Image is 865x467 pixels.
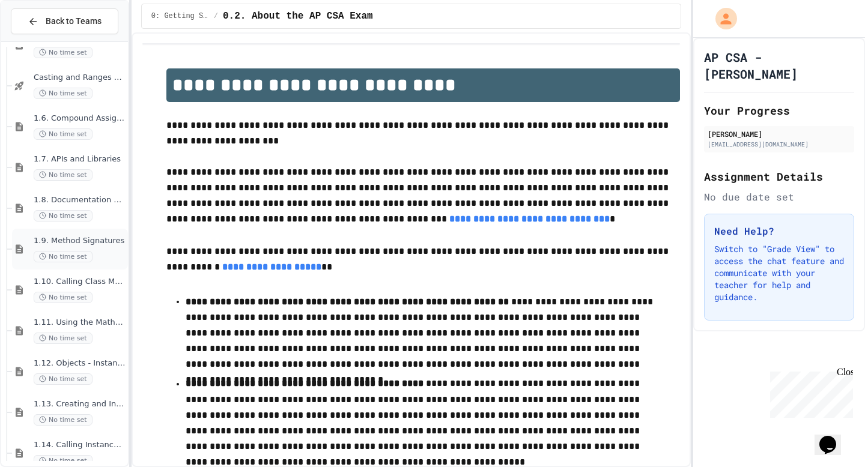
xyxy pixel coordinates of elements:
div: Chat with us now!Close [5,5,83,76]
h2: Your Progress [704,102,854,119]
p: Switch to "Grade View" to access the chat feature and communicate with your teacher for help and ... [714,243,844,303]
span: Back to Teams [46,15,102,28]
span: No time set [34,455,93,466]
span: 1.9. Method Signatures [34,236,126,246]
span: 1.10. Calling Class Methods [34,277,126,287]
span: / [214,11,218,21]
div: My Account [703,5,740,32]
div: No due date set [704,190,854,204]
span: No time set [34,373,93,385]
span: 1.7. APIs and Libraries [34,154,126,164]
span: 1.11. Using the Math Class [34,318,126,328]
iframe: chat widget [765,367,853,418]
span: No time set [34,88,93,99]
div: [EMAIL_ADDRESS][DOMAIN_NAME] [708,140,851,149]
span: 1.8. Documentation with Comments and Preconditions [34,195,126,205]
span: 1.13. Creating and Initializing Objects: Constructors [34,399,126,409]
span: No time set [34,47,93,58]
span: 1.6. Compound Assignment Operators [34,113,126,124]
span: No time set [34,169,93,181]
span: No time set [34,128,93,140]
h1: AP CSA - [PERSON_NAME] [704,49,854,82]
span: No time set [34,210,93,221]
span: No time set [34,251,93,262]
span: 0.2. About the AP CSA Exam [223,9,373,23]
span: 1.12. Objects - Instances of Classes [34,358,126,369]
span: No time set [34,292,93,303]
button: Back to Teams [11,8,118,34]
span: No time set [34,414,93,426]
span: 1.14. Calling Instance Methods [34,440,126,450]
span: 0: Getting Started [151,11,209,21]
div: [PERSON_NAME] [708,128,851,139]
iframe: chat widget [815,419,853,455]
h2: Assignment Details [704,168,854,185]
span: Casting and Ranges of variables - Quiz [34,73,126,83]
h3: Need Help? [714,224,844,238]
span: No time set [34,333,93,344]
